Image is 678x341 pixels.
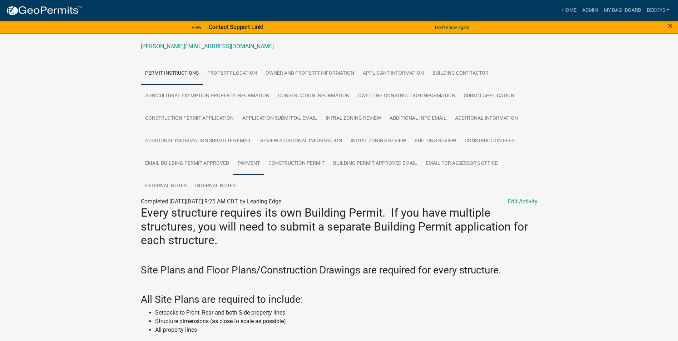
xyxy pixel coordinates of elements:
[141,107,238,130] a: Construction Permit Application
[189,21,204,33] a: View
[238,107,321,130] a: Application Submittal Email
[141,152,233,175] a: Email Building Permit Approved
[451,107,522,130] a: Additional Information
[141,62,203,85] a: Permit Instructions
[460,130,519,153] a: Construction Fees
[329,152,421,175] a: Building Permit Approved Email
[141,293,538,306] h3: All Site Plans are required to include:
[421,152,502,175] a: Email for Assessor's Office
[264,152,329,175] a: Construction Permit
[601,4,644,17] a: My Dashboard
[141,198,281,205] span: Completed [DATE][DATE] 9:25 AM CDT by Leading Edge
[256,130,346,153] a: Review Additional Information
[141,206,538,247] h2: Every structure requires its own Building Permit. If you have multiple structures, you will need ...
[274,85,354,108] a: Construction Information
[460,85,519,108] a: Submit Application
[644,4,672,17] a: beckys
[233,152,264,175] a: Payment
[321,107,385,130] a: Initial Zoning Review
[579,4,601,17] a: Admin
[141,130,256,153] a: Additional Information Submitted Email
[191,175,240,198] a: Internal Notes
[410,130,460,153] a: Building Review
[668,21,673,30] button: Close
[668,21,673,31] span: ×
[346,130,410,153] a: Initial Zoning Review
[261,62,358,85] a: Owner and Property Information
[141,264,538,276] h3: Site Plans and Floor Plans/Construction Drawings are required for every structure.
[141,43,274,50] a: [PERSON_NAME][EMAIL_ADDRESS][DOMAIN_NAME]
[385,107,451,130] a: Additional Info Email
[141,85,274,108] a: Agricultural Exemption Property Information
[354,85,460,108] a: Dwelling Construction Information
[358,62,428,85] a: Applicant Information
[203,62,261,85] a: Property Location
[432,21,472,33] button: Don't show again
[155,317,538,326] li: Structure dimensions (as close to scale as possible)
[141,175,191,198] a: External Notes
[559,4,579,17] a: Home
[209,24,263,30] strong: Contact Support Link!
[155,326,538,334] li: All property lines
[508,197,538,206] a: Edit Activity
[428,62,493,85] a: Building Contractor
[155,308,538,317] li: Setbacks to Front, Rear and both Side property lines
